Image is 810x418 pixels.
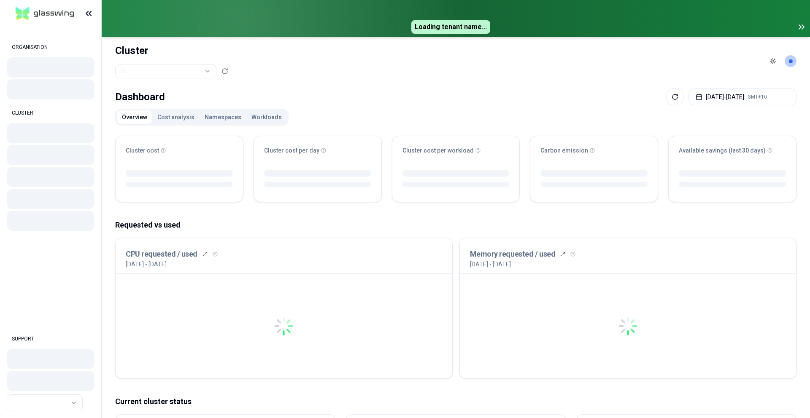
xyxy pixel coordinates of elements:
[679,146,786,155] div: Available savings (last 30 days)
[540,146,648,155] div: Carbon emission
[470,248,556,260] h3: Memory requested / used
[126,146,233,155] div: Cluster cost
[7,39,94,56] div: ORGANISATION
[115,396,796,407] p: Current cluster status
[115,219,796,231] p: Requested vs used
[117,110,152,124] button: Overview
[115,88,165,105] div: Dashboard
[402,146,510,155] div: Cluster cost per workload
[748,94,767,100] span: GMT+10
[126,260,167,268] p: [DATE] - [DATE]
[264,146,371,155] div: Cluster cost per day
[7,330,94,347] div: SUPPORT
[126,248,197,260] h3: CPU requested / used
[115,64,216,78] button: Select a value
[470,260,511,268] p: [DATE] - [DATE]
[152,110,200,124] button: Cost analysis
[411,20,490,34] span: Loading tenant name...
[200,110,246,124] button: Namespaces
[246,110,287,124] button: Workloads
[688,88,796,105] button: [DATE]-[DATE]GMT+10
[7,104,94,121] div: CLUSTER
[12,4,78,24] img: GlassWing
[115,44,228,57] h1: Cluster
